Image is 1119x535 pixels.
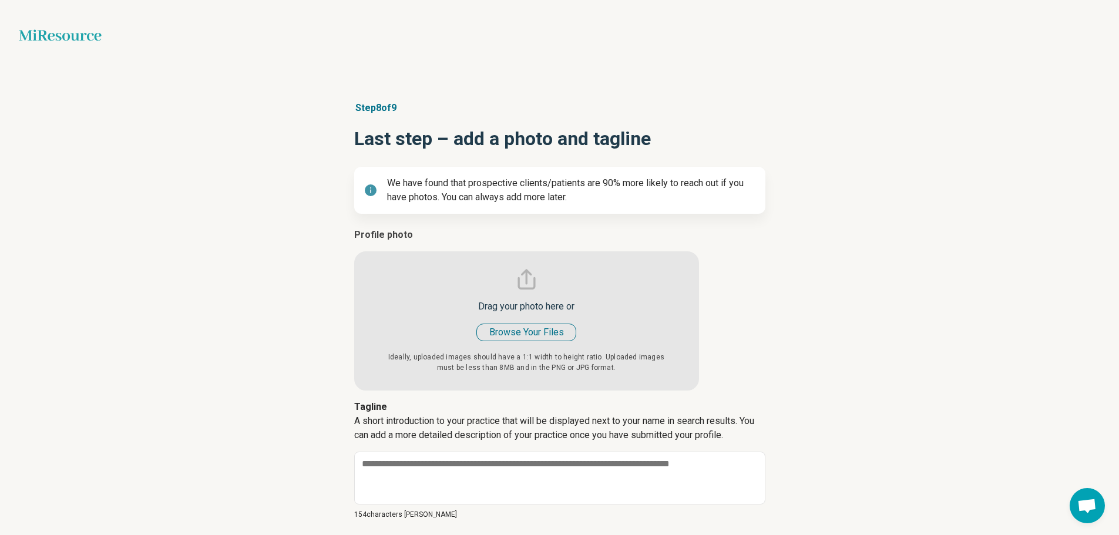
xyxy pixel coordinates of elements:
p: Tagline [354,400,765,414]
h1: Last step – add a photo and tagline [354,125,765,153]
p: 154 characters [PERSON_NAME] [354,509,765,520]
p: Step 8 of 9 [354,101,765,115]
p: A short introduction to your practice that will be displayed next to your name in search results.... [354,414,765,452]
div: Open chat [1070,488,1105,523]
p: We have found that prospective clients/patients are 90% more likely to reach out if you have phot... [387,176,756,204]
